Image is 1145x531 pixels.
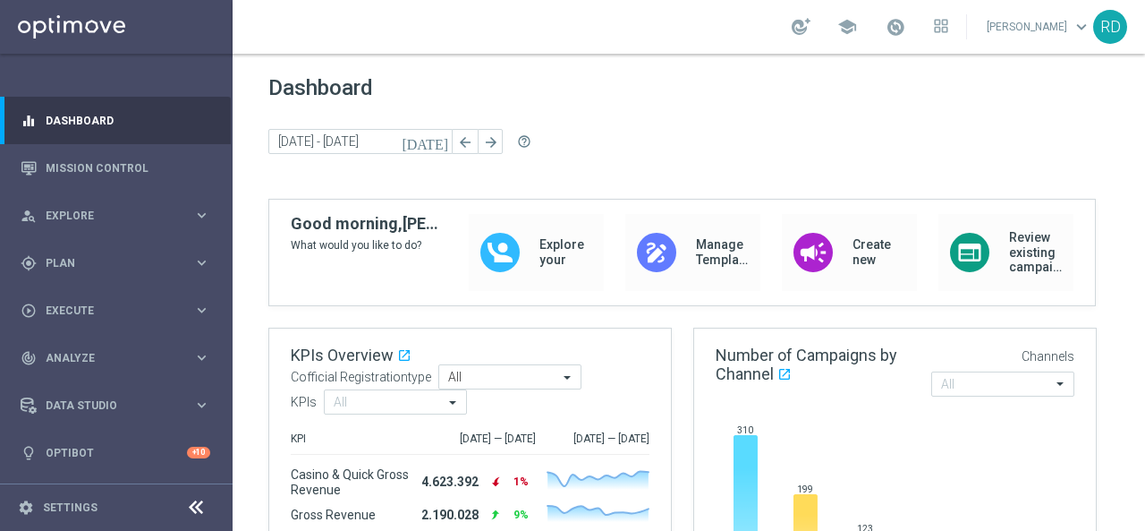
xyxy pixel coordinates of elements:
i: keyboard_arrow_right [193,349,210,366]
div: Explore [21,208,193,224]
i: person_search [21,208,37,224]
i: gps_fixed [21,255,37,271]
i: keyboard_arrow_right [193,254,210,271]
div: Mission Control [21,144,210,192]
a: Settings [43,502,98,513]
a: Optibot [46,429,187,476]
span: Explore [46,210,193,221]
span: Plan [46,258,193,269]
i: keyboard_arrow_right [193,207,210,224]
span: Analyze [46,353,193,364]
div: Analyze [21,350,193,366]
i: settings [18,500,34,516]
button: lightbulb Optibot +10 [20,446,211,460]
button: gps_fixed Plan keyboard_arrow_right [20,256,211,270]
div: Plan [21,255,193,271]
div: Data Studio [21,398,193,414]
a: [PERSON_NAME]keyboard_arrow_down [985,13,1093,40]
i: keyboard_arrow_right [193,302,210,319]
button: play_circle_outline Execute keyboard_arrow_right [20,304,211,318]
i: equalizer [21,113,37,129]
i: track_changes [21,350,37,366]
span: Data Studio [46,400,193,411]
a: Mission Control [46,144,210,192]
i: play_circle_outline [21,303,37,319]
div: +10 [187,447,210,458]
button: Mission Control [20,161,211,176]
div: Optibot [21,429,210,476]
button: equalizer Dashboard [20,114,211,128]
i: keyboard_arrow_right [193,397,210,414]
i: lightbulb [21,445,37,461]
button: track_changes Analyze keyboard_arrow_right [20,351,211,365]
div: Execute [21,303,193,319]
div: Dashboard [21,97,210,144]
button: person_search Explore keyboard_arrow_right [20,209,211,223]
a: Dashboard [46,97,210,144]
button: Data Studio keyboard_arrow_right [20,398,211,413]
span: school [837,17,857,37]
span: keyboard_arrow_down [1072,17,1091,37]
div: RD [1093,10,1127,44]
span: Execute [46,305,193,316]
